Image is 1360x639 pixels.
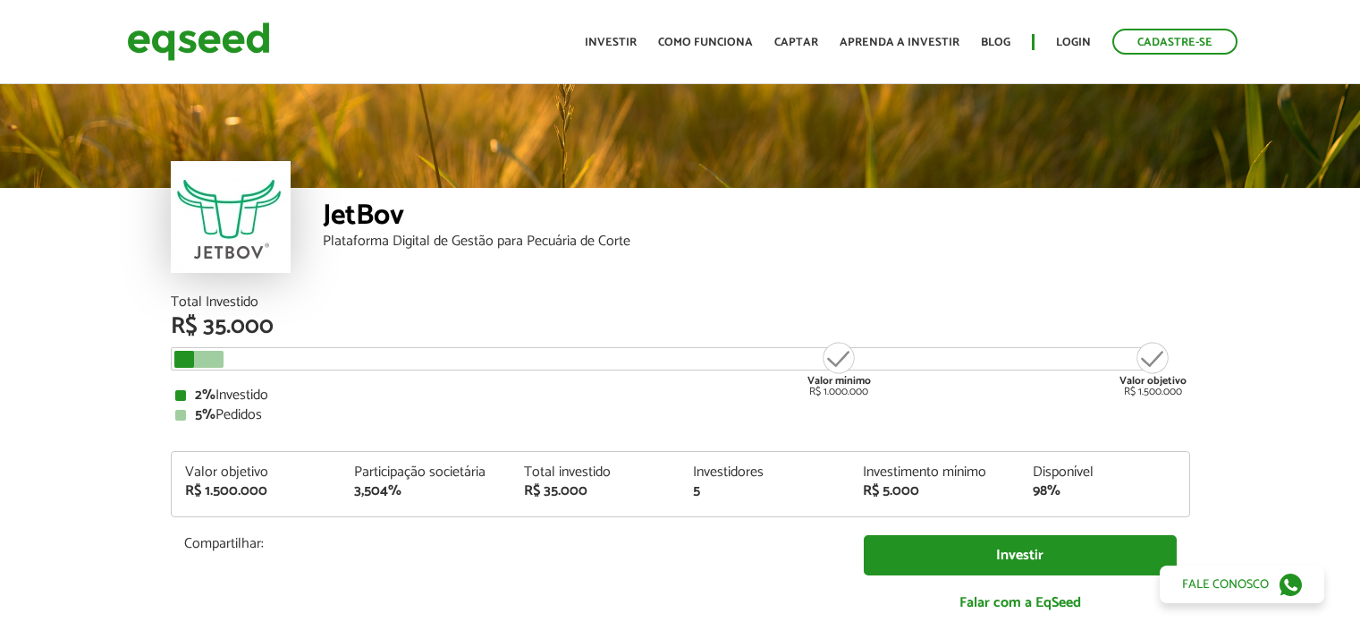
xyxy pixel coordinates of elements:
[658,37,753,48] a: Como funciona
[864,584,1177,621] a: Falar com a EqSeed
[1033,465,1176,480] div: Disponível
[524,465,667,480] div: Total investido
[1119,340,1187,397] div: R$ 1.500.000
[524,484,667,498] div: R$ 35.000
[774,37,818,48] a: Captar
[354,484,497,498] div: 3,504%
[863,484,1006,498] div: R$ 5.000
[171,315,1190,338] div: R$ 35.000
[175,388,1186,403] div: Investido
[1119,372,1187,389] strong: Valor objetivo
[585,37,637,48] a: Investir
[323,234,1190,249] div: Plataforma Digital de Gestão para Pecuária de Corte
[1033,484,1176,498] div: 98%
[807,372,871,389] strong: Valor mínimo
[127,18,270,65] img: EqSeed
[693,465,836,480] div: Investidores
[840,37,959,48] a: Aprenda a investir
[184,535,837,552] p: Compartilhar:
[693,484,836,498] div: 5
[806,340,873,397] div: R$ 1.000.000
[1056,37,1091,48] a: Login
[185,465,328,480] div: Valor objetivo
[195,383,215,407] strong: 2%
[323,201,1190,234] div: JetBov
[981,37,1010,48] a: Blog
[171,295,1190,310] div: Total Investido
[195,403,215,427] strong: 5%
[863,465,1006,480] div: Investimento mínimo
[864,535,1177,575] a: Investir
[1112,29,1238,55] a: Cadastre-se
[175,408,1186,422] div: Pedidos
[185,484,328,498] div: R$ 1.500.000
[354,465,497,480] div: Participação societária
[1160,566,1324,603] a: Fale conosco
